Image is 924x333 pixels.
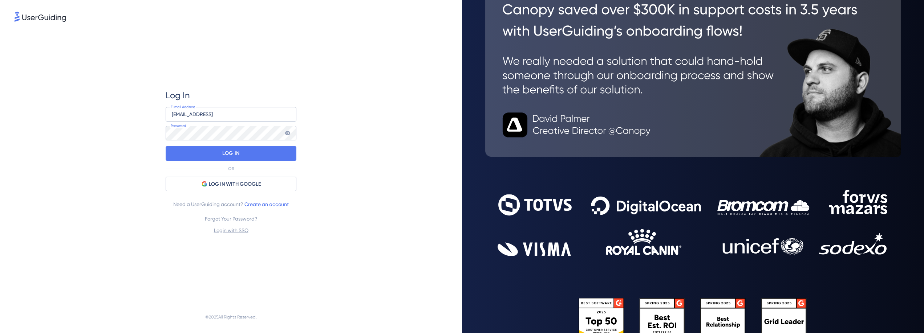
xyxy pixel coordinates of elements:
span: Need a UserGuiding account? [173,200,289,209]
a: Create an account [244,201,289,207]
input: example@company.com [166,107,296,122]
img: 8faab4ba6bc7696a72372aa768b0286c.svg [15,12,66,22]
p: OR [228,166,234,172]
a: Forgot Your Password? [205,216,258,222]
a: Login with SSO [214,227,248,233]
span: © 2025 All Rights Reserved. [205,313,257,321]
p: LOG IN [222,148,239,159]
span: LOG IN WITH GOOGLE [209,180,261,189]
span: Log In [166,90,190,101]
img: 9302ce2ac39453076f5bc0f2f2ca889b.svg [498,190,888,256]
